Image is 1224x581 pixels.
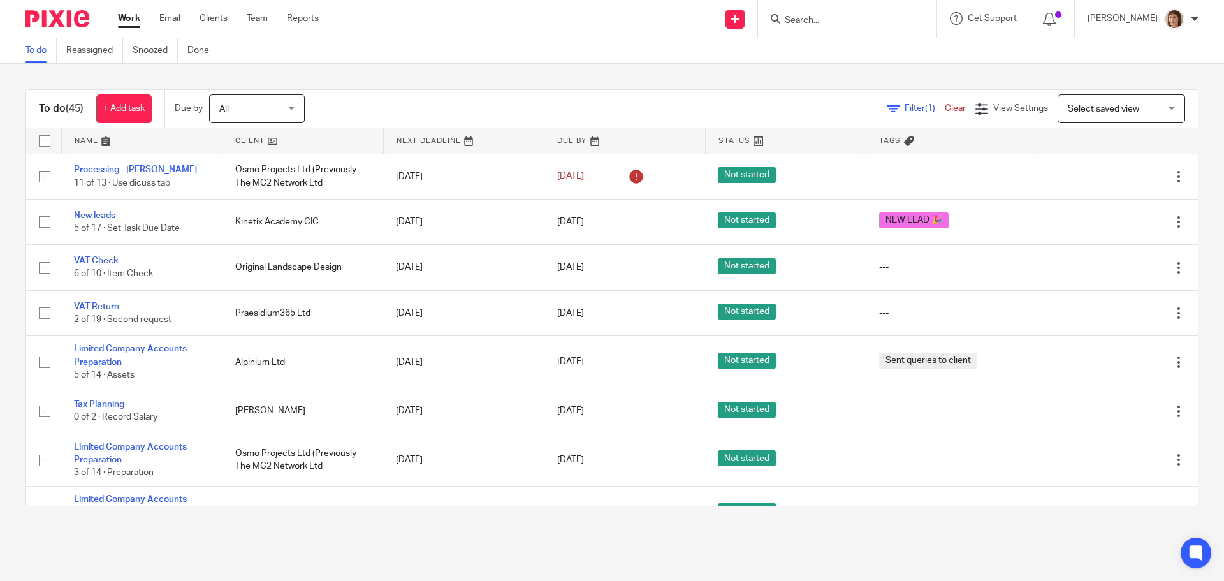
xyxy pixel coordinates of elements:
[718,402,776,418] span: Not started
[879,261,1024,274] div: ---
[557,263,584,272] span: [DATE]
[383,199,544,244] td: [DATE]
[287,12,319,25] a: Reports
[557,217,584,226] span: [DATE]
[557,309,584,318] span: [DATE]
[383,290,544,335] td: [DATE]
[175,102,203,115] p: Due by
[219,105,229,114] span: All
[879,453,1024,466] div: ---
[222,199,384,244] td: Kinetix Academy CIC
[968,14,1017,23] span: Get Support
[718,258,776,274] span: Not started
[383,154,544,199] td: [DATE]
[718,450,776,466] span: Not started
[1088,12,1158,25] p: [PERSON_NAME]
[200,12,228,25] a: Clients
[783,15,898,27] input: Search
[1068,105,1139,114] span: Select saved view
[383,434,544,486] td: [DATE]
[925,104,935,113] span: (1)
[74,443,187,464] a: Limited Company Accounts Preparation
[159,12,180,25] a: Email
[222,336,384,388] td: Alpinium Ltd
[74,315,171,324] span: 2 of 19 · Second request
[718,167,776,183] span: Not started
[557,455,584,464] span: [DATE]
[74,224,180,233] span: 5 of 17 · Set Task Due Date
[74,469,154,478] span: 3 of 14 · Preparation
[383,245,544,290] td: [DATE]
[879,404,1024,417] div: ---
[222,290,384,335] td: Praesidium365 Ltd
[879,212,949,228] span: NEW LEAD 🎉
[945,104,966,113] a: Clear
[993,104,1048,113] span: View Settings
[74,256,119,265] a: VAT Check
[74,179,170,188] span: 11 of 13 · Use dicuss tab
[718,304,776,320] span: Not started
[557,407,584,416] span: [DATE]
[74,302,119,311] a: VAT Return
[118,12,140,25] a: Work
[222,434,384,486] td: Osmo Projects Ltd (Previously The MC2 Network Ltd
[74,165,197,174] a: Processing - [PERSON_NAME]
[718,503,776,519] span: Not started
[557,358,584,367] span: [DATE]
[879,353,977,369] span: Sent queries to client
[879,137,901,144] span: Tags
[74,211,115,220] a: New leads
[96,94,152,123] a: + Add task
[383,336,544,388] td: [DATE]
[187,38,219,63] a: Done
[1164,9,1184,29] img: Pixie%204.jpg
[74,413,157,422] span: 0 of 2 · Record Salary
[879,307,1024,320] div: ---
[718,353,776,369] span: Not started
[383,388,544,434] td: [DATE]
[74,270,153,279] span: 6 of 10 · Item Check
[222,154,384,199] td: Osmo Projects Ltd (Previously The MC2 Network Ltd
[25,10,89,27] img: Pixie
[222,245,384,290] td: Original Landscape Design
[66,38,123,63] a: Reassigned
[66,103,84,114] span: (45)
[74,344,187,366] a: Limited Company Accounts Preparation
[247,12,268,25] a: Team
[718,212,776,228] span: Not started
[905,104,945,113] span: Filter
[222,388,384,434] td: [PERSON_NAME]
[383,487,544,539] td: [DATE]
[25,38,57,63] a: To do
[74,495,187,517] a: Limited Company Accounts Preparation
[74,371,135,379] span: 5 of 14 · Assets
[39,102,84,115] h1: To do
[222,487,384,539] td: PaVa Ltd
[74,400,124,409] a: Tax Planning
[133,38,178,63] a: Snoozed
[557,172,584,181] span: [DATE]
[879,170,1024,183] div: ---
